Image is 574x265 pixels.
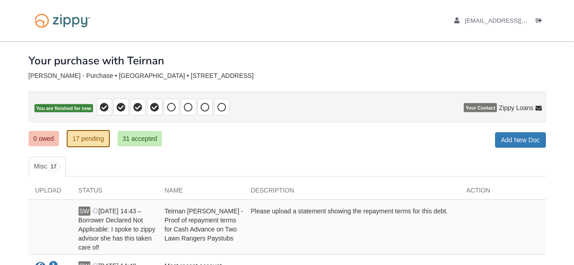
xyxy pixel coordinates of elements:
[47,162,60,171] span: 17
[536,17,546,26] a: Log out
[29,186,72,199] div: Upload
[72,186,158,199] div: Status
[464,103,497,112] span: Your Contact
[454,17,569,26] a: edit profile
[465,17,569,24] span: sbigley10@gmail.com
[165,207,244,242] span: Teirnan [PERSON_NAME] - Proof of repayment terms for Cash Advance on Two Lawn Rangers Paystubs
[67,130,110,147] a: 17 pending
[495,132,546,148] a: Add New Doc
[29,9,96,32] img: Logo
[158,186,244,199] div: Name
[244,207,460,252] div: Please upload a statement showing the repayment terms for this debt.
[78,207,91,216] span: SW
[29,157,66,177] a: Misc
[29,131,59,146] a: 0 owed
[29,72,546,80] div: [PERSON_NAME] - Purchase • [GEOGRAPHIC_DATA] • [STREET_ADDRESS]
[78,207,156,251] span: [DATE] 14:43 – Borrower Declared Not Applicable: I spoke to zippy advisor she has this taken care...
[499,103,533,112] span: Zippy Loans
[34,104,93,113] span: You are finished for now
[244,186,460,199] div: Description
[118,131,162,146] a: 31 accepted
[29,55,164,67] h1: Your purchase with Teirnan
[460,186,546,199] div: Action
